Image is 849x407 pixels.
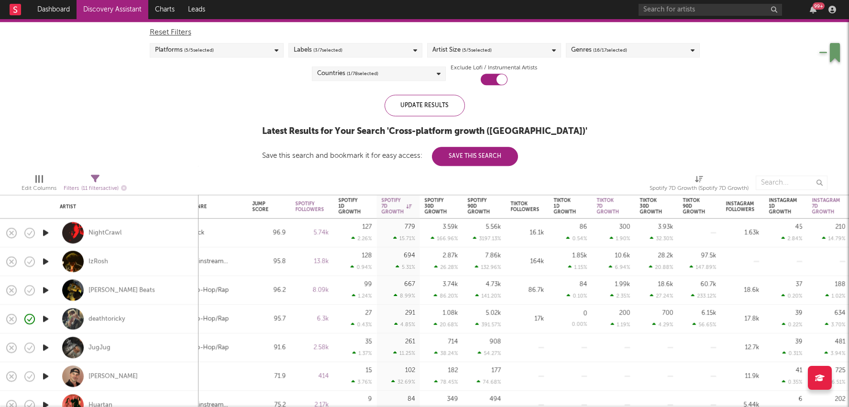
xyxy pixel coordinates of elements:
[658,224,673,230] div: 3.93k
[88,343,110,352] div: JugJug
[347,68,378,79] span: ( 1 / 78 selected)
[796,367,803,374] div: 41
[726,285,760,296] div: 18.6k
[363,224,372,230] div: 127
[368,396,372,402] div: 9
[434,321,458,328] div: 20.68 %
[822,235,846,242] div: 14.79 %
[490,339,501,345] div: 908
[511,227,544,239] div: 16.1k
[836,367,846,374] div: 725
[81,186,119,191] span: ( 11 filters active)
[352,379,372,385] div: 3.76 %
[650,183,749,194] div: Spotify 7D Growth (Spotify 7D Growth)
[60,204,189,209] div: Artist
[795,339,803,345] div: 39
[825,350,846,356] div: 3.94 %
[580,281,587,287] div: 84
[22,171,56,198] div: Edit Columns
[810,6,816,13] button: 99+
[405,224,415,230] div: 779
[253,371,286,382] div: 71.9
[393,350,415,356] div: 11.25 %
[88,315,125,323] a: deathtoricky
[683,198,706,215] div: Tiktok 90D Growth
[468,198,490,215] div: Spotify 90D Growth
[434,379,458,385] div: 78.45 %
[296,371,329,382] div: 414
[352,293,372,299] div: 1.24 %
[253,313,286,325] div: 95.7
[296,342,329,353] div: 2.58k
[573,253,587,259] div: 1.85k
[615,281,630,287] div: 1.99k
[486,310,501,316] div: 5.02k
[396,264,415,270] div: 5.31 %
[362,253,372,259] div: 128
[812,198,840,215] div: Instagram 7D Growth
[490,396,501,402] div: 494
[443,281,458,287] div: 3.74k
[443,253,458,259] div: 2.87k
[155,44,214,56] div: Platforms
[365,339,372,345] div: 35
[690,264,717,270] div: 147.89 %
[351,321,372,328] div: 0.43 %
[294,44,342,56] div: Labels
[190,204,238,209] div: Genre
[726,371,760,382] div: 11.9k
[813,2,825,10] div: 99 +
[639,4,782,16] input: Search for artists
[702,310,717,316] div: 6.15k
[826,293,846,299] div: 1.02 %
[511,201,540,212] div: Tiktok Followers
[726,201,755,212] div: Instagram Followers
[448,367,458,374] div: 182
[88,229,121,237] a: NightCrawl
[190,256,243,267] div: Mainstream Electronic
[443,224,458,230] div: 3.59k
[425,198,447,215] div: Spotify 30D Growth
[478,350,501,356] div: 54.27 %
[486,224,501,230] div: 5.56k
[701,281,717,287] div: 60.7k
[609,264,630,270] div: 6.94 %
[726,313,760,325] div: 17.8k
[795,310,803,316] div: 39
[385,95,465,116] div: Update Results
[835,396,846,402] div: 202
[835,310,846,316] div: 634
[511,256,544,267] div: 164k
[473,235,501,242] div: 3197.13 %
[611,321,630,328] div: 1.19 %
[262,126,587,137] div: Latest Results for Your Search ' Cross-platform growth ([GEOGRAPHIC_DATA]) '
[431,235,458,242] div: 166.96 %
[262,152,518,159] div: Save this search and bookmark it for easy access:
[756,176,827,190] input: Search...
[366,367,372,374] div: 15
[783,350,803,356] div: 0.31 %
[726,342,760,353] div: 12.7k
[88,372,138,381] div: [PERSON_NAME]
[475,321,501,328] div: 391.57 %
[799,396,803,402] div: 6
[432,147,518,166] button: Save This Search
[404,253,415,259] div: 694
[584,310,587,317] div: 0
[253,227,286,239] div: 96.9
[352,235,372,242] div: 2.26 %
[693,321,717,328] div: 56.65 %
[726,227,760,239] div: 1.63k
[317,68,378,79] div: Countries
[825,321,846,328] div: 3.70 %
[485,253,501,259] div: 7.86k
[22,183,56,194] div: Edit Columns
[253,342,286,353] div: 91.6
[475,293,501,299] div: 141.20 %
[658,281,673,287] div: 18.6k
[88,286,155,295] div: [PERSON_NAME] Beats
[782,293,803,299] div: 0.20 %
[253,285,286,296] div: 96.2
[511,313,544,325] div: 17k
[782,379,803,385] div: 0.35 %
